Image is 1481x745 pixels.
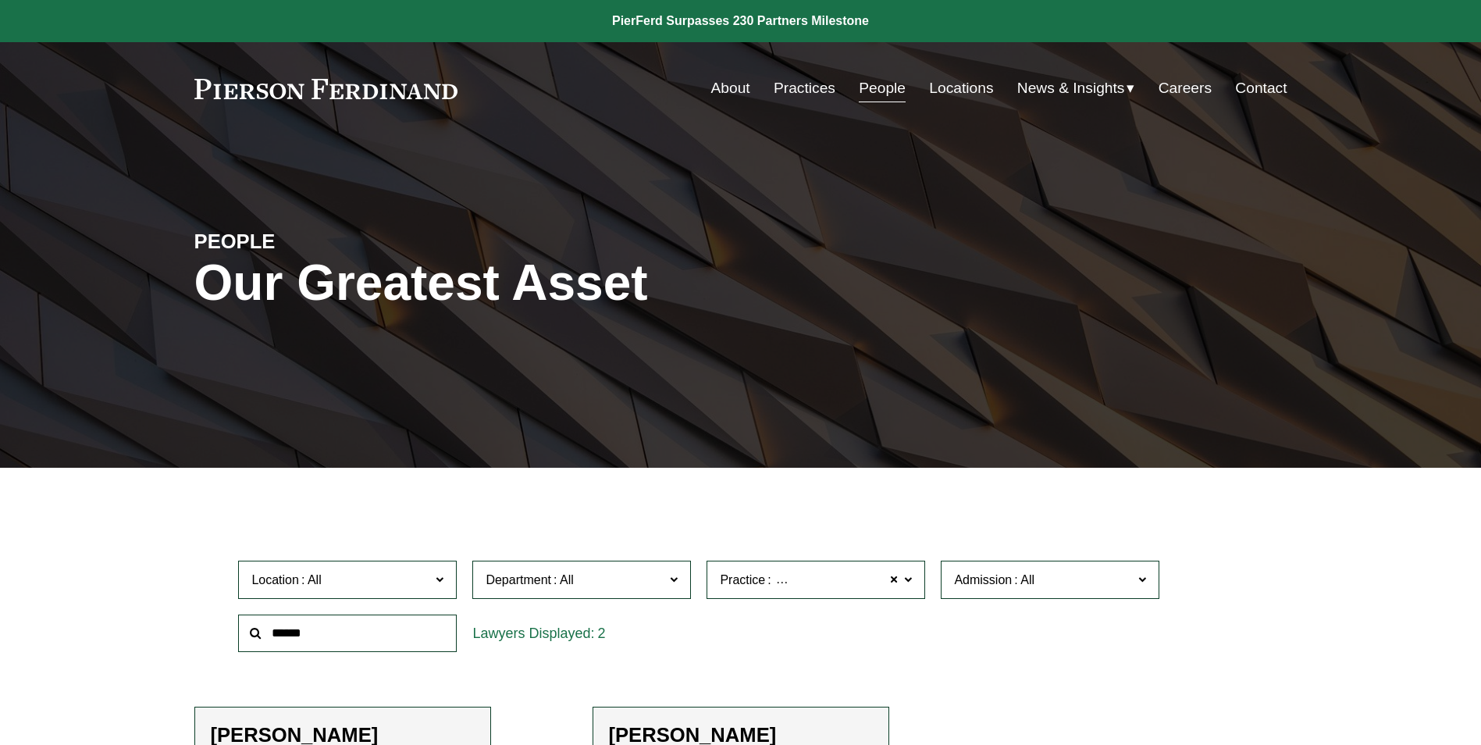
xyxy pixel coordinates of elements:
[1017,73,1135,103] a: folder dropdown
[1159,73,1212,103] a: Careers
[720,573,765,586] span: Practice
[194,255,923,312] h1: Our Greatest Asset
[194,229,468,254] h4: PEOPLE
[1235,73,1287,103] a: Contact
[486,573,551,586] span: Department
[859,73,906,103] a: People
[251,573,299,586] span: Location
[774,73,835,103] a: Practices
[929,73,993,103] a: Locations
[711,73,750,103] a: About
[954,573,1012,586] span: Admission
[774,570,973,590] span: Commodities, Futures & Derivatives
[597,626,605,641] span: 2
[1017,75,1125,102] span: News & Insights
